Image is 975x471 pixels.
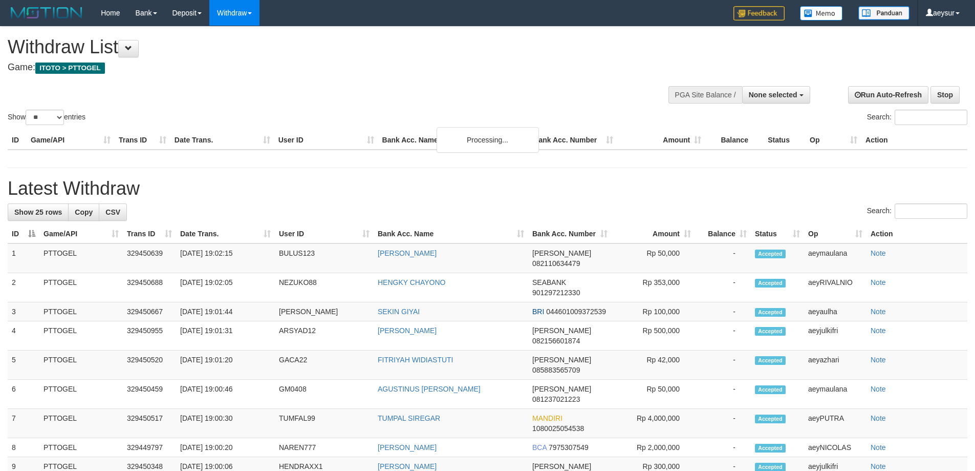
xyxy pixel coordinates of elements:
[804,380,866,409] td: aeymaulana
[99,203,127,221] a: CSV
[176,321,275,351] td: [DATE] 19:01:31
[14,208,62,216] span: Show 25 rows
[742,86,810,104] button: None selected
[8,243,39,273] td: 1
[930,86,960,104] a: Stop
[755,356,786,365] span: Accepted
[8,178,967,199] h1: Latest Withdraw
[123,409,176,438] td: 329450517
[755,279,786,288] span: Accepted
[378,131,530,150] th: Bank Acc. Name
[170,131,274,150] th: Date Trans.
[532,278,566,286] span: SEABANK
[871,462,886,470] a: Note
[532,366,580,374] span: Copy 085883565709 to clipboard
[8,110,85,125] label: Show entries
[532,337,580,345] span: Copy 082156601874 to clipboard
[755,250,786,258] span: Accepted
[275,273,374,302] td: NEZUKO88
[532,424,584,433] span: Copy 1080025054538 to clipboard
[804,409,866,438] td: aeyPUTRA
[68,203,99,221] a: Copy
[8,37,640,57] h1: Withdraw List
[378,356,453,364] a: FITRIYAH WIDIASTUTI
[123,321,176,351] td: 329450955
[8,351,39,380] td: 5
[105,208,120,216] span: CSV
[861,131,967,150] th: Action
[176,380,275,409] td: [DATE] 19:00:46
[695,302,751,321] td: -
[612,224,695,243] th: Amount: activate to sort column ascending
[532,395,580,403] span: Copy 081237021223 to clipboard
[695,380,751,409] td: -
[695,243,751,273] td: -
[804,224,866,243] th: Op: activate to sort column ascending
[123,224,176,243] th: Trans ID: activate to sort column ascending
[176,273,275,302] td: [DATE] 19:02:05
[705,131,764,150] th: Balance
[695,321,751,351] td: -
[866,224,967,243] th: Action
[35,63,105,74] span: ITOTO > PTTOGEL
[617,131,705,150] th: Amount
[39,273,123,302] td: PTTOGEL
[612,351,695,380] td: Rp 42,000
[374,224,528,243] th: Bank Acc. Name: activate to sort column ascending
[39,351,123,380] td: PTTOGEL
[275,302,374,321] td: [PERSON_NAME]
[871,443,886,452] a: Note
[378,278,446,286] a: HENGKY CHAYONO
[733,6,785,21] img: Feedback.jpg
[612,409,695,438] td: Rp 4,000,000
[871,385,886,393] a: Note
[848,86,928,104] a: Run Auto-Refresh
[115,131,170,150] th: Trans ID
[695,224,751,243] th: Balance: activate to sort column ascending
[378,249,437,257] a: [PERSON_NAME]
[532,259,580,268] span: Copy 082110634479 to clipboard
[176,438,275,457] td: [DATE] 19:00:20
[8,321,39,351] td: 4
[532,249,591,257] span: [PERSON_NAME]
[755,308,786,317] span: Accepted
[8,409,39,438] td: 7
[39,302,123,321] td: PTTOGEL
[751,224,804,243] th: Status: activate to sort column ascending
[75,208,93,216] span: Copy
[858,6,909,20] img: panduan.png
[755,327,786,336] span: Accepted
[532,385,591,393] span: [PERSON_NAME]
[804,438,866,457] td: aeyNICOLAS
[532,289,580,297] span: Copy 901297212330 to clipboard
[532,414,562,422] span: MANDIRI
[755,415,786,423] span: Accepted
[695,351,751,380] td: -
[546,308,606,316] span: Copy 044601009372539 to clipboard
[804,321,866,351] td: aeyjulkifri
[123,380,176,409] td: 329450459
[123,302,176,321] td: 329450667
[39,243,123,273] td: PTTOGEL
[123,243,176,273] td: 329450639
[528,224,612,243] th: Bank Acc. Number: activate to sort column ascending
[871,414,886,422] a: Note
[8,380,39,409] td: 6
[695,273,751,302] td: -
[764,131,806,150] th: Status
[26,110,64,125] select: Showentries
[532,462,591,470] span: [PERSON_NAME]
[532,443,547,452] span: BCA
[549,443,589,452] span: Copy 7975307549 to clipboard
[437,127,539,153] div: Processing...
[378,326,437,335] a: [PERSON_NAME]
[123,438,176,457] td: 329449797
[804,302,866,321] td: aeyaulha
[804,273,866,302] td: aeyRIVALNIO
[668,86,742,104] div: PGA Site Balance /
[39,224,123,243] th: Game/API: activate to sort column ascending
[275,380,374,409] td: GM0408
[695,438,751,457] td: -
[39,409,123,438] td: PTTOGEL
[871,249,886,257] a: Note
